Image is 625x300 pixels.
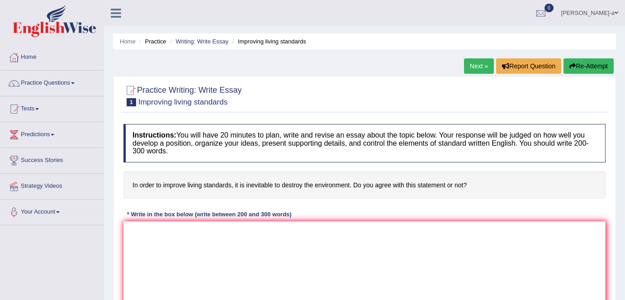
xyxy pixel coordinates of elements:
b: Instructions: [133,131,176,139]
h2: Practice Writing: Write Essay [123,84,241,106]
h4: In order to improve living standards, it is inevitable to destroy the environment. Do you agree w... [123,171,606,199]
a: Predictions [0,122,104,145]
a: Strategy Videos [0,174,104,196]
h4: You will have 20 minutes to plan, write and revise an essay about the topic below. Your response ... [123,124,606,162]
button: Re-Attempt [563,58,614,74]
a: Home [120,38,136,45]
small: Improving living standards [138,98,227,106]
a: Success Stories [0,148,104,171]
span: 1 [127,98,136,106]
a: Writing: Write Essay [175,38,228,45]
a: Next » [464,58,494,74]
a: Your Account [0,200,104,222]
span: 0 [545,4,554,12]
li: Practice [137,37,166,46]
a: Home [0,45,104,67]
li: Improving living standards [230,37,306,46]
button: Report Question [496,58,561,74]
div: * Write in the box below (write between 200 and 300 words) [123,210,295,219]
a: Tests [0,96,104,119]
a: Practice Questions [0,71,104,93]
